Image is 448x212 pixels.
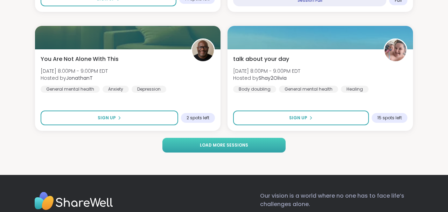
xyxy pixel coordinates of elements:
[66,75,93,82] b: JonathanT
[41,111,178,125] button: Sign Up
[41,86,100,93] div: General mental health
[192,40,214,61] img: JonathanT
[279,86,338,93] div: General mental health
[233,111,369,125] button: Sign Up
[200,142,248,148] span: Load more sessions
[233,75,300,82] span: Hosted by
[132,86,166,93] div: Depression
[162,138,286,153] button: Load more sessions
[233,86,276,93] div: Body doubling
[259,75,287,82] b: Shay2Olivia
[98,115,116,121] span: Sign Up
[41,75,108,82] span: Hosted by
[233,55,289,63] span: talk about your day
[187,115,209,121] span: 2 spots left
[377,115,402,121] span: 15 spots left
[289,115,307,121] span: Sign Up
[233,68,300,75] span: [DATE] 8:00PM - 9:00PM EDT
[103,86,129,93] div: Anxiety
[341,86,369,93] div: Healing
[385,40,406,61] img: Shay2Olivia
[41,68,108,75] span: [DATE] 8:00PM - 9:00PM EDT
[41,55,119,63] span: You Are Not Alone With This
[34,192,113,212] img: Sharewell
